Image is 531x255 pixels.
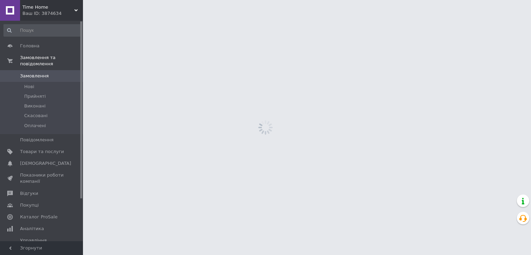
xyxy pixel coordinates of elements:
span: Аналітика [20,226,44,232]
span: Показники роботи компанії [20,172,64,185]
span: Скасовані [24,113,48,119]
input: Пошук [3,24,82,37]
div: Ваш ID: 3874634 [22,10,83,17]
span: Прийняті [24,93,46,100]
span: Товари та послуги [20,149,64,155]
span: Виконані [24,103,46,109]
span: [DEMOGRAPHIC_DATA] [20,160,71,167]
span: Замовлення [20,73,49,79]
span: Управління сайтом [20,237,64,250]
span: Time Home [22,4,74,10]
span: Покупці [20,202,39,208]
span: Замовлення та повідомлення [20,55,83,67]
span: Нові [24,84,34,90]
span: Головна [20,43,39,49]
span: Оплачені [24,123,46,129]
span: Повідомлення [20,137,54,143]
span: Каталог ProSale [20,214,57,220]
span: Відгуки [20,190,38,197]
